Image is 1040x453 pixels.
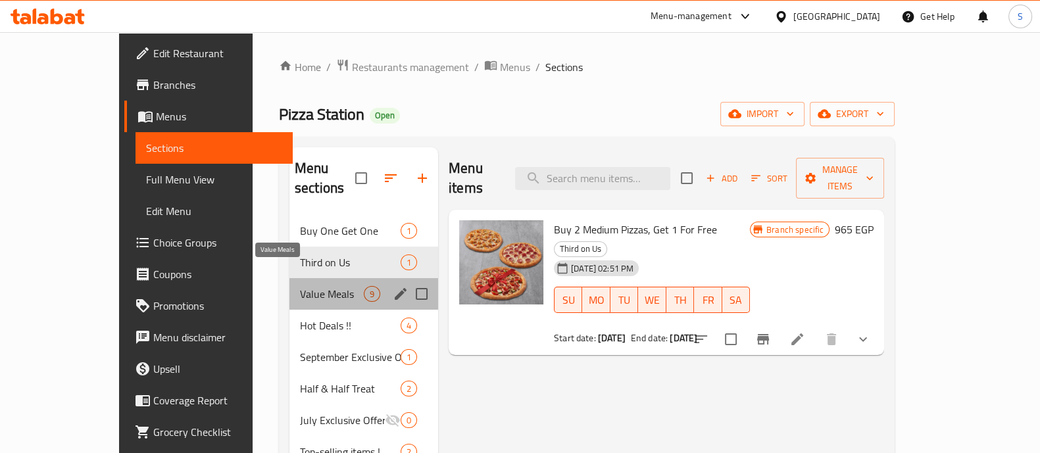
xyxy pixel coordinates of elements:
[554,287,582,313] button: SU
[793,9,880,24] div: [GEOGRAPHIC_DATA]
[748,168,791,189] button: Sort
[146,172,282,187] span: Full Menu View
[156,108,282,124] span: Menus
[279,59,895,76] nav: breadcrumb
[554,220,717,239] span: Buy 2 Medium Pizzas, Get 1 For Free
[751,171,787,186] span: Sort
[279,99,364,129] span: Pizza Station
[289,247,438,278] div: Third on Us1
[672,291,689,310] span: TH
[731,106,794,122] span: import
[124,290,293,322] a: Promotions
[364,286,380,302] div: items
[582,287,610,313] button: MO
[153,298,282,314] span: Promotions
[153,235,282,250] span: Choice Groups
[153,393,282,408] span: Coverage Report
[401,381,417,396] div: items
[694,287,722,313] button: FR
[347,164,375,192] span: Select all sections
[336,59,469,76] a: Restaurants management
[747,323,779,355] button: Branch-specific-item
[545,59,583,75] span: Sections
[566,262,639,275] span: [DATE] 02:51 PM
[401,318,417,333] div: items
[401,351,416,364] span: 1
[587,291,605,310] span: MO
[124,416,293,448] a: Grocery Checklist
[666,287,694,313] button: TH
[610,287,638,313] button: TU
[401,412,417,428] div: items
[153,361,282,377] span: Upsell
[500,59,530,75] span: Menus
[554,241,607,257] div: Third on Us
[401,414,416,427] span: 0
[515,167,670,190] input: search
[810,102,895,126] button: export
[701,168,743,189] button: Add
[722,287,750,313] button: SA
[153,77,282,93] span: Branches
[616,291,633,310] span: TU
[560,291,577,310] span: SU
[699,291,716,310] span: FR
[136,132,293,164] a: Sections
[401,320,416,332] span: 4
[300,223,401,239] span: Buy One Get One
[631,329,668,346] span: End date:
[401,349,417,365] div: items
[1018,9,1023,24] span: S
[728,291,745,310] span: SA
[401,225,416,237] span: 1
[300,318,401,333] span: Hot Deals !!
[401,383,416,395] span: 2
[352,59,469,75] span: Restaurants management
[401,256,416,269] span: 1
[300,254,401,270] div: Third on Us
[124,258,293,290] a: Coupons
[375,162,407,194] span: Sort sections
[449,158,499,198] h2: Menu items
[295,158,355,198] h2: Menu sections
[761,224,829,236] span: Branch specific
[146,140,282,156] span: Sections
[535,59,540,75] li: /
[474,59,479,75] li: /
[136,164,293,195] a: Full Menu View
[153,266,282,282] span: Coupons
[673,164,701,192] span: Select section
[835,220,874,239] h6: 965 EGP
[300,349,401,365] div: September Exclusive Offers
[685,323,717,355] button: sort-choices
[670,329,697,346] b: [DATE]
[855,331,871,347] svg: Show Choices
[124,69,293,101] a: Branches
[743,168,796,189] span: Sort items
[385,412,401,428] svg: Inactive section
[279,59,321,75] a: Home
[391,284,410,304] button: edit
[720,102,805,126] button: import
[289,404,438,436] div: July Exclusive Offers0
[289,310,438,341] div: Hot Deals !!4
[370,108,400,124] div: Open
[300,412,385,428] span: July Exclusive Offers
[289,278,438,310] div: Value Meals9edit
[816,323,847,355] button: delete
[407,162,438,194] button: Add section
[153,45,282,61] span: Edit Restaurant
[704,171,739,186] span: Add
[789,331,805,347] a: Edit menu item
[459,220,543,304] img: Buy 2 Medium Pizzas, Get 1 For Free
[326,59,331,75] li: /
[796,158,884,199] button: Manage items
[289,341,438,373] div: September Exclusive Offers1
[717,325,745,353] span: Select to update
[643,291,660,310] span: WE
[300,381,401,396] span: Half & Half Treat
[289,215,438,247] div: Buy One Get One1
[638,287,666,313] button: WE
[136,195,293,227] a: Edit Menu
[153,329,282,345] span: Menu disclaimer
